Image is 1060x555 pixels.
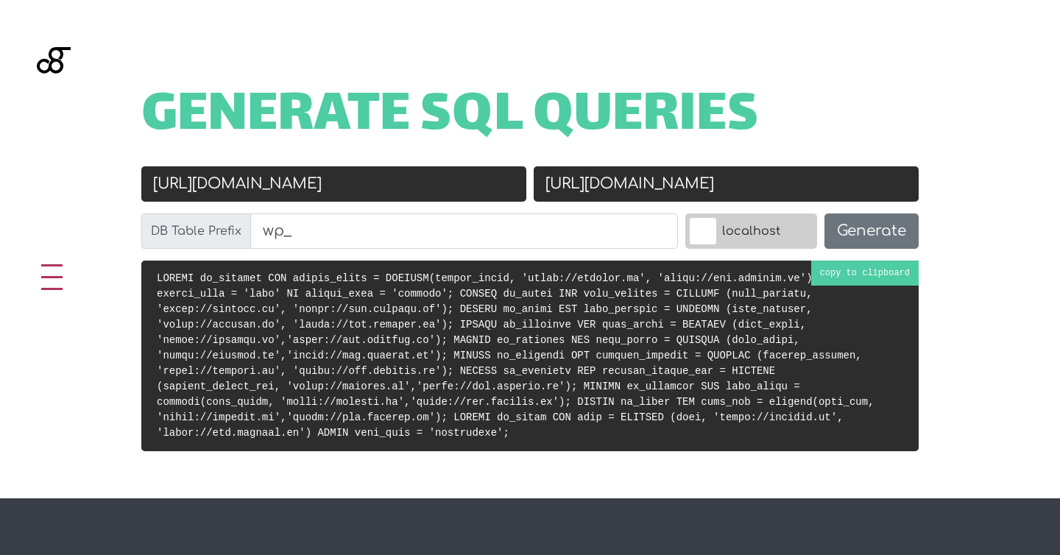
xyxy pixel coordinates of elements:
[141,213,251,249] label: DB Table Prefix
[37,47,71,158] img: Blackgate
[141,94,759,140] span: Generate SQL Queries
[157,272,875,439] code: LOREMI do_sitamet CON adipis_elits = DOEIUSM(tempor_incid, 'utlab://etdolor.ma', 'aliqu://eni.adm...
[250,213,678,249] input: wp_
[534,166,919,202] input: New URL
[685,213,817,249] label: localhost
[824,213,919,249] button: Generate
[141,166,526,202] input: Old URL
